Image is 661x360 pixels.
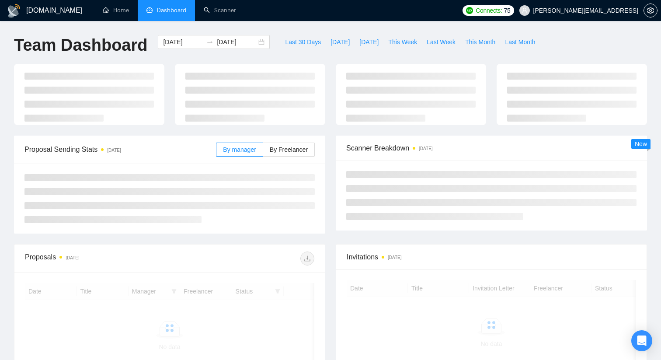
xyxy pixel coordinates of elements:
button: Last Week [422,35,460,49]
span: Proposal Sending Stats [24,144,216,155]
span: dashboard [146,7,153,13]
time: [DATE] [388,255,401,260]
button: [DATE] [355,35,383,49]
div: Open Intercom Messenger [631,330,652,351]
span: Invitations [347,252,636,262]
button: This Month [460,35,500,49]
span: setting [644,7,657,14]
img: upwork-logo.png [466,7,473,14]
span: [DATE] [359,37,379,47]
span: By manager [223,146,256,153]
time: [DATE] [419,146,432,151]
span: Connects: [476,6,502,15]
span: [DATE] [330,37,350,47]
button: Last Month [500,35,540,49]
input: Start date [163,37,203,47]
button: Last 30 Days [280,35,326,49]
span: Last Month [505,37,535,47]
span: to [206,38,213,45]
h1: Team Dashboard [14,35,147,56]
button: setting [644,3,658,17]
span: 75 [504,6,511,15]
a: homeHome [103,7,129,14]
span: user [522,7,528,14]
div: Proposals [25,252,170,266]
button: [DATE] [326,35,355,49]
span: Scanner Breakdown [346,143,637,154]
span: Last 30 Days [285,37,321,47]
button: This Week [383,35,422,49]
span: By Freelancer [270,146,308,153]
img: logo [7,4,21,18]
span: This Week [388,37,417,47]
span: This Month [465,37,495,47]
a: setting [644,7,658,14]
span: swap-right [206,38,213,45]
input: End date [217,37,257,47]
a: searchScanner [204,7,236,14]
span: New [635,140,647,147]
span: Dashboard [157,7,186,14]
time: [DATE] [107,148,121,153]
time: [DATE] [66,255,79,260]
span: Last Week [427,37,456,47]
